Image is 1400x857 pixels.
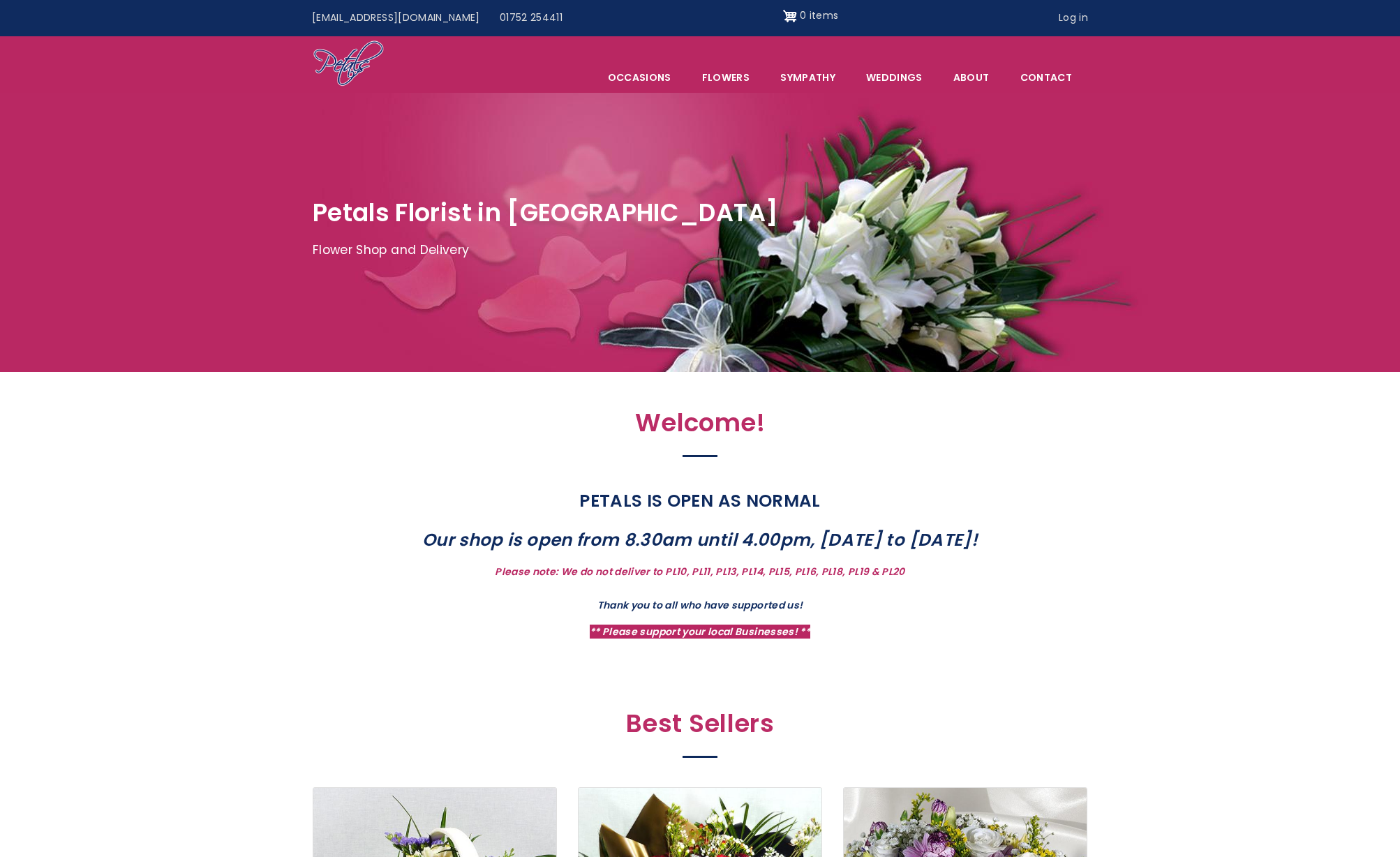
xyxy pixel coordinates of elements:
img: Home [313,40,385,89]
strong: ** Please support your local Businesses! ** [590,625,810,639]
strong: Thank you to all who have supported us! [597,598,803,612]
strong: Please note: We do not deliver to PL10, PL11, PL13, PL14, PL15, PL16, PL18, PL19 & PL20 [495,565,904,579]
span: Petals Florist in [GEOGRAPHIC_DATA] [313,195,778,230]
p: Flower Shop and Delivery [313,240,1087,261]
a: 01752 254411 [490,5,572,31]
a: Contact [1006,63,1087,92]
span: Occasions [593,63,686,92]
h2: Welcome! [396,408,1004,445]
a: About [939,63,1004,92]
span: Weddings [851,63,937,92]
img: Shopping cart [783,5,797,27]
a: Shopping cart 0 items [783,5,839,27]
h2: Best Sellers [396,709,1004,746]
span: 0 items [800,8,838,22]
a: Flowers [687,63,764,92]
strong: PETALS IS OPEN AS NORMAL [579,489,820,513]
a: [EMAIL_ADDRESS][DOMAIN_NAME] [302,5,490,31]
strong: Our shop is open from 8.30am until 4.00pm, [DATE] to [DATE]! [422,528,978,552]
a: Sympathy [766,63,850,92]
a: Log in [1049,5,1098,31]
